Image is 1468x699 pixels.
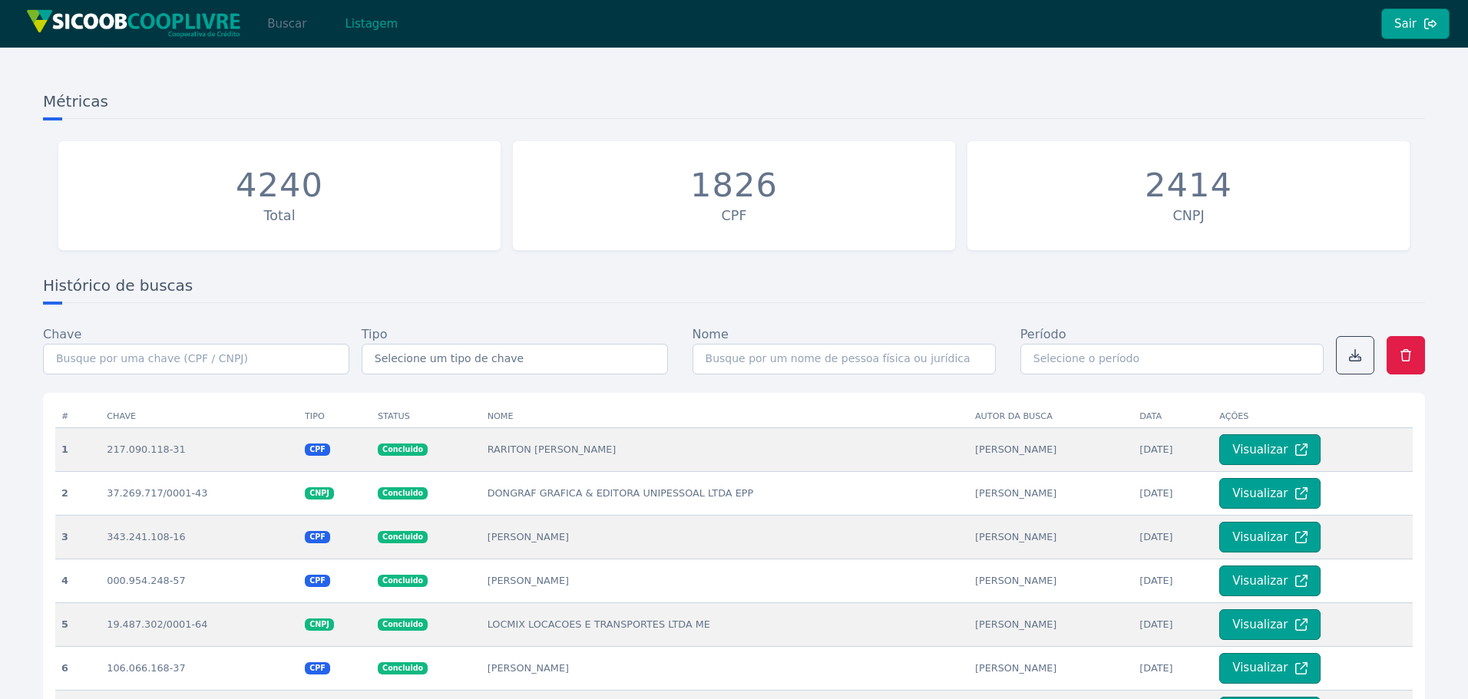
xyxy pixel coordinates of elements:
[332,8,411,39] button: Listagem
[481,427,969,471] td: RARITON [PERSON_NAME]
[1219,522,1321,552] button: Visualizar
[55,602,101,646] th: 5
[969,559,1133,602] td: [PERSON_NAME]
[969,405,1133,428] th: Autor da busca
[378,443,428,456] span: Concluido
[101,602,299,646] td: 19.487.302/0001-64
[305,487,334,500] span: CNPJ
[690,166,778,206] div: 1826
[378,487,428,500] span: Concluido
[55,405,101,428] th: #
[101,559,299,602] td: 000.954.248-57
[43,275,1425,303] h3: Histórico de buscas
[1219,478,1321,509] button: Visualizar
[481,602,969,646] td: LOCMIX LOCACOES E TRANSPORTES LTDA ME
[372,405,481,428] th: Status
[362,325,388,344] label: Tipo
[1020,325,1066,344] label: Período
[55,559,101,602] th: 4
[969,515,1133,559] td: [PERSON_NAME]
[481,405,969,428] th: Nome
[1219,434,1321,465] button: Visualizar
[55,427,101,471] th: 1
[305,618,334,631] span: CNPJ
[55,471,101,515] th: 2
[969,427,1133,471] td: [PERSON_NAME]
[378,618,428,631] span: Concluido
[1133,559,1213,602] td: [DATE]
[975,206,1402,226] div: CNPJ
[1133,427,1213,471] td: [DATE]
[305,662,330,674] span: CPF
[378,575,428,587] span: Concluido
[1133,646,1213,690] td: [DATE]
[1145,166,1232,206] div: 2414
[378,531,428,543] span: Concluido
[1219,653,1321,684] button: Visualizar
[101,405,299,428] th: Chave
[481,646,969,690] td: [PERSON_NAME]
[1133,471,1213,515] td: [DATE]
[55,515,101,559] th: 3
[305,443,330,456] span: CPF
[101,646,299,690] td: 106.066.168-37
[1133,515,1213,559] td: [DATE]
[66,206,493,226] div: Total
[521,206,947,226] div: CPF
[305,531,330,543] span: CPF
[299,405,372,428] th: Tipo
[1133,602,1213,646] td: [DATE]
[481,471,969,515] td: DONGRAF GRAFICA & EDITORA UNIPESSOAL LTDA EPP
[305,575,330,587] span: CPF
[101,515,299,559] td: 343.241.108-16
[1381,8,1450,39] button: Sair
[55,646,101,690] th: 6
[1219,565,1321,596] button: Visualizar
[481,559,969,602] td: [PERSON_NAME]
[43,344,349,374] input: Busque por uma chave (CPF / CNPJ)
[1219,609,1321,640] button: Visualizar
[101,427,299,471] td: 217.090.118-31
[969,646,1133,690] td: [PERSON_NAME]
[1133,405,1213,428] th: Data
[254,8,319,39] button: Buscar
[969,471,1133,515] td: [PERSON_NAME]
[969,602,1133,646] td: [PERSON_NAME]
[236,166,323,206] div: 4240
[101,471,299,515] td: 37.269.717/0001-43
[26,9,241,38] img: img/sicoob_cooplivre.png
[43,91,1425,119] h3: Métricas
[1213,405,1413,428] th: Ações
[693,344,996,374] input: Busque por um nome de pessoa física ou jurídica
[693,325,729,344] label: Nome
[481,515,969,559] td: [PERSON_NAME]
[378,662,428,674] span: Concluido
[1020,344,1324,374] input: Selecione o período
[43,325,81,344] label: Chave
